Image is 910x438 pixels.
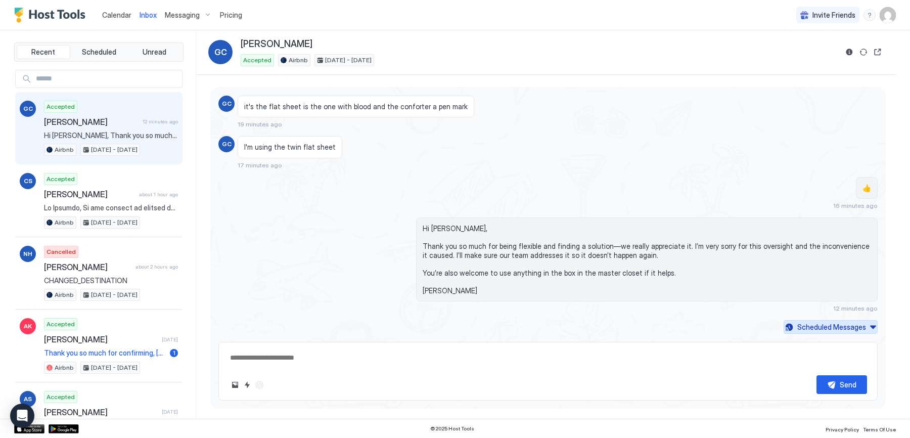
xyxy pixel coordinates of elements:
[244,102,468,111] span: it's the flat sheet is the one with blood and the conforter a pen mark
[44,262,131,272] span: [PERSON_NAME]
[47,320,75,329] span: Accepted
[289,56,308,65] span: Airbnb
[23,104,33,113] span: GC
[812,11,855,20] span: Invite Friends
[140,11,157,19] span: Inbox
[127,45,181,59] button: Unread
[91,290,138,299] span: [DATE] - [DATE]
[55,145,74,154] span: Airbnb
[220,11,242,20] span: Pricing
[55,290,74,299] span: Airbnb
[430,425,474,432] span: © 2025 Host Tools
[238,161,282,169] span: 17 minutes ago
[44,276,178,285] span: CHANGED_DESTINATION
[91,363,138,372] span: [DATE] - [DATE]
[10,404,34,428] div: Open Intercom Messenger
[214,46,227,58] span: GC
[784,320,878,334] button: Scheduled Messages
[826,423,859,434] a: Privacy Policy
[423,224,871,295] span: Hi [PERSON_NAME], Thank you so much for being flexible and finding a solution—we really appreciat...
[24,322,32,331] span: AK
[222,99,232,108] span: GC
[72,45,126,59] button: Scheduled
[857,46,870,58] button: Sync reservation
[47,174,75,184] span: Accepted
[17,45,70,59] button: Recent
[47,102,75,111] span: Accepted
[44,348,166,358] span: Thank you so much for confirming, [PERSON_NAME]! We look forward to hosting you and your family.
[872,46,884,58] button: Open reservation
[143,118,178,125] span: 12 minutes ago
[863,9,876,21] div: menu
[24,395,32,404] span: AS
[44,117,139,127] span: [PERSON_NAME]
[826,426,859,432] span: Privacy Policy
[797,322,866,332] div: Scheduled Messages
[140,10,157,20] a: Inbox
[840,379,856,390] div: Send
[55,363,74,372] span: Airbnb
[14,8,90,23] a: Host Tools Logo
[31,48,55,57] span: Recent
[24,177,32,186] span: CS
[139,191,178,198] span: about 1 hour ago
[135,264,178,270] span: about 2 hours ago
[244,143,336,152] span: I'm using the twin flat sheet
[102,10,131,20] a: Calendar
[229,379,241,391] button: Upload image
[47,392,75,402] span: Accepted
[222,140,232,149] span: GC
[49,424,79,433] a: Google Play Store
[173,349,175,357] span: 1
[862,184,871,193] span: 👍
[243,56,271,65] span: Accepted
[143,48,166,57] span: Unread
[14,424,44,433] a: App Store
[241,38,312,50] span: [PERSON_NAME]
[14,42,184,62] div: tab-group
[44,334,158,344] span: [PERSON_NAME]
[82,48,116,57] span: Scheduled
[833,202,878,209] span: 16 minutes ago
[44,407,158,417] span: [PERSON_NAME]
[55,218,74,227] span: Airbnb
[843,46,855,58] button: Reservation information
[863,426,896,432] span: Terms Of Use
[833,304,878,312] span: 12 minutes ago
[44,189,135,199] span: [PERSON_NAME]
[162,409,178,415] span: [DATE]
[816,375,867,394] button: Send
[91,218,138,227] span: [DATE] - [DATE]
[47,247,76,256] span: Cancelled
[325,56,372,65] span: [DATE] - [DATE]
[241,379,253,391] button: Quick reply
[863,423,896,434] a: Terms Of Use
[44,131,178,140] span: Hi [PERSON_NAME], Thank you so much for being flexible and finding a solution—we really appreciat...
[238,120,282,128] span: 19 minutes ago
[162,336,178,343] span: [DATE]
[44,203,178,212] span: Lo Ipsumdo, Si ame consect ad elitsed doe te Incidi Utlab etd magn aliquaen admi! Venia Quis Nost...
[102,11,131,19] span: Calendar
[32,70,182,87] input: Input Field
[165,11,200,20] span: Messaging
[880,7,896,23] div: User profile
[91,145,138,154] span: [DATE] - [DATE]
[23,249,32,258] span: NH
